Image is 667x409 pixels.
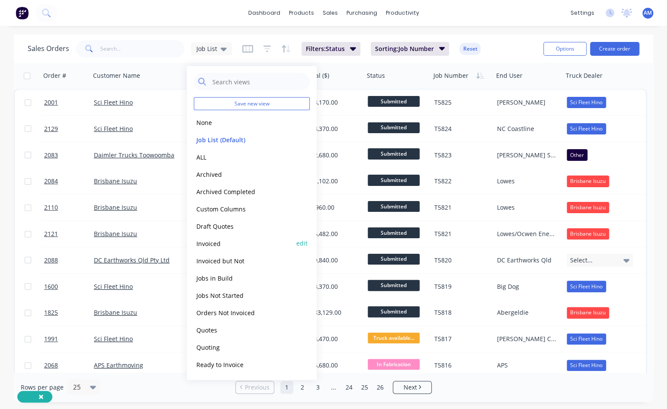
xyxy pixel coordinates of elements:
[194,97,310,110] button: Save new view
[44,177,58,185] span: 2084
[94,151,174,159] a: Daimler Trucks Toowoomba
[194,290,292,300] button: Jobs Not Started
[368,227,420,238] span: Submitted
[543,42,587,56] button: Options
[44,247,94,273] a: 2088
[44,352,94,378] a: 2068
[194,273,292,283] button: Jobs in Build
[358,381,371,394] a: Page 25
[567,333,606,345] div: Sci Fleet Hino
[285,6,318,19] div: products
[327,381,340,394] a: Jump forward
[371,42,449,56] button: Sorting:Job Number
[342,6,382,19] div: purchasing
[94,282,133,291] a: Sci Fleet Hino
[44,116,94,142] a: 2129
[367,71,385,80] div: Status
[497,177,557,185] div: Lowes
[375,45,434,53] span: Sorting: Job Number
[30,387,52,407] button: Close
[434,361,487,370] div: T5816
[194,134,292,144] button: Job List (Default)
[403,383,417,392] span: Next
[434,256,487,265] div: T5820
[307,177,358,185] div: $91,102.00
[368,254,420,265] span: Submitted
[368,280,420,291] span: Submitted
[44,361,58,370] span: 2068
[343,381,356,394] a: Page 24
[433,71,468,80] div: Job Number
[434,177,487,185] div: T5822
[194,221,292,231] button: Draft Quotes
[311,381,324,394] a: Page 3
[194,256,292,265] button: Invoiced but Not
[301,42,360,56] button: Filters:Status
[280,381,293,394] a: Page 1 is your current page
[567,97,606,108] div: Sci Fleet Hino
[44,151,58,160] span: 2083
[566,71,603,80] div: Truck Dealer
[567,123,606,134] div: Sci Fleet Hino
[307,151,358,160] div: $42,680.00
[44,98,58,107] span: 2001
[567,202,609,213] div: Brisbane Isuzu
[44,308,58,317] span: 1825
[21,383,64,392] span: Rows per page
[194,238,292,248] button: Invoiced
[44,256,58,265] span: 2088
[44,230,58,238] span: 2121
[497,230,557,238] div: Lowes/Ocwen Energy
[44,142,94,168] a: 2083
[497,151,557,160] div: [PERSON_NAME] Scaffolding
[393,383,431,392] a: Next page
[368,306,420,317] span: Submitted
[44,335,58,343] span: 1991
[44,195,94,220] a: 2110
[94,125,133,133] a: Sci Fleet Hino
[44,274,94,300] a: 1600
[318,6,342,19] div: sales
[94,203,137,211] a: Brisbane Isuzu
[194,186,292,196] button: Archived Completed
[434,98,487,107] div: T5825
[307,308,358,317] div: $283,129.00
[194,169,292,179] button: Archived
[94,308,137,316] a: Brisbane Isuzu
[296,381,309,394] a: Page 2
[94,98,133,106] a: Sci Fleet Hino
[28,45,69,53] h1: Sales Orders
[497,256,557,265] div: DC Earthworks Qld
[434,308,487,317] div: T5818
[307,282,358,291] div: $73,370.00
[94,361,143,369] a: APS Earthmoving
[44,326,94,352] a: 1991
[306,71,329,80] div: Total ($)
[307,125,358,133] div: $73,370.00
[100,40,185,58] input: Search...
[194,342,292,352] button: Quoting
[459,43,481,55] button: Reset
[44,221,94,247] a: 2121
[368,122,420,133] span: Submitted
[44,282,58,291] span: 1600
[244,6,285,19] a: dashboard
[306,45,345,53] span: Filters: Status
[94,177,137,185] a: Brisbane Isuzu
[232,381,435,394] ul: Pagination
[368,148,420,159] span: Submitted
[307,203,358,212] div: $3,960.00
[497,203,557,212] div: Lowes
[434,230,487,238] div: T5821
[296,239,308,248] button: edit
[497,361,557,370] div: APS
[497,308,557,317] div: Abergeldie
[566,6,599,19] div: settings
[94,256,170,264] a: DC Earthworks Qld Pty Ltd
[196,44,217,53] span: Job List
[567,149,587,160] div: Other
[567,360,606,371] div: Sci Fleet Hino
[94,335,133,343] a: Sci Fleet Hino
[44,300,94,326] a: 1825
[434,151,487,160] div: T5823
